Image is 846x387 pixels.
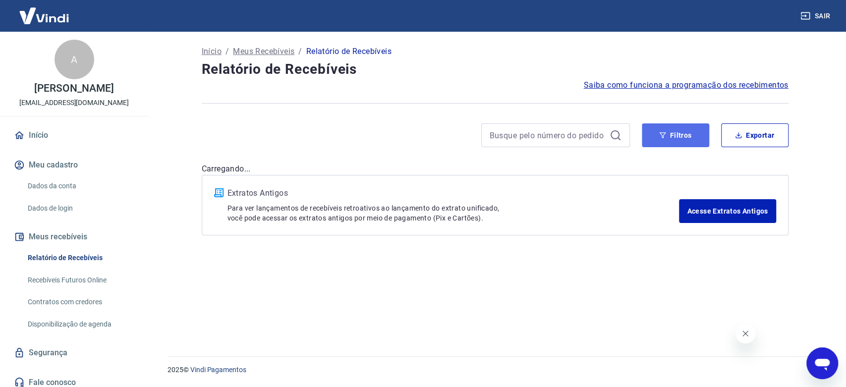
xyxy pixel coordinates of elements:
iframe: Fechar mensagem [735,324,755,343]
a: Segurança [12,342,136,364]
input: Busque pelo número do pedido [490,128,606,143]
a: Recebíveis Futuros Online [24,270,136,290]
p: 2025 © [168,365,822,375]
a: Início [202,46,222,57]
button: Meu cadastro [12,154,136,176]
span: Olá! Precisa de ajuda? [6,7,83,15]
a: Disponibilização de agenda [24,314,136,334]
img: Vindi [12,0,76,31]
a: Início [12,124,136,146]
p: Carregando... [202,163,789,175]
p: / [226,46,229,57]
a: Contratos com credores [24,292,136,312]
a: Vindi Pagamentos [190,366,246,374]
div: A [55,40,94,79]
a: Saiba como funciona a programação dos recebimentos [584,79,789,91]
a: Meus Recebíveis [233,46,294,57]
p: Para ver lançamentos de recebíveis retroativos ao lançamento do extrato unificado, você pode aces... [227,203,679,223]
p: Extratos Antigos [227,187,679,199]
a: Dados da conta [24,176,136,196]
button: Meus recebíveis [12,226,136,248]
h4: Relatório de Recebíveis [202,59,789,79]
iframe: Botão para abrir a janela de mensagens [806,347,838,379]
button: Sair [798,7,834,25]
p: / [298,46,302,57]
a: Dados de login [24,198,136,219]
p: [EMAIL_ADDRESS][DOMAIN_NAME] [19,98,129,108]
img: ícone [214,188,224,197]
a: Relatório de Recebíveis [24,248,136,268]
button: Exportar [721,123,789,147]
p: Relatório de Recebíveis [306,46,392,57]
button: Filtros [642,123,709,147]
a: Acesse Extratos Antigos [679,199,776,223]
p: [PERSON_NAME] [34,83,113,94]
